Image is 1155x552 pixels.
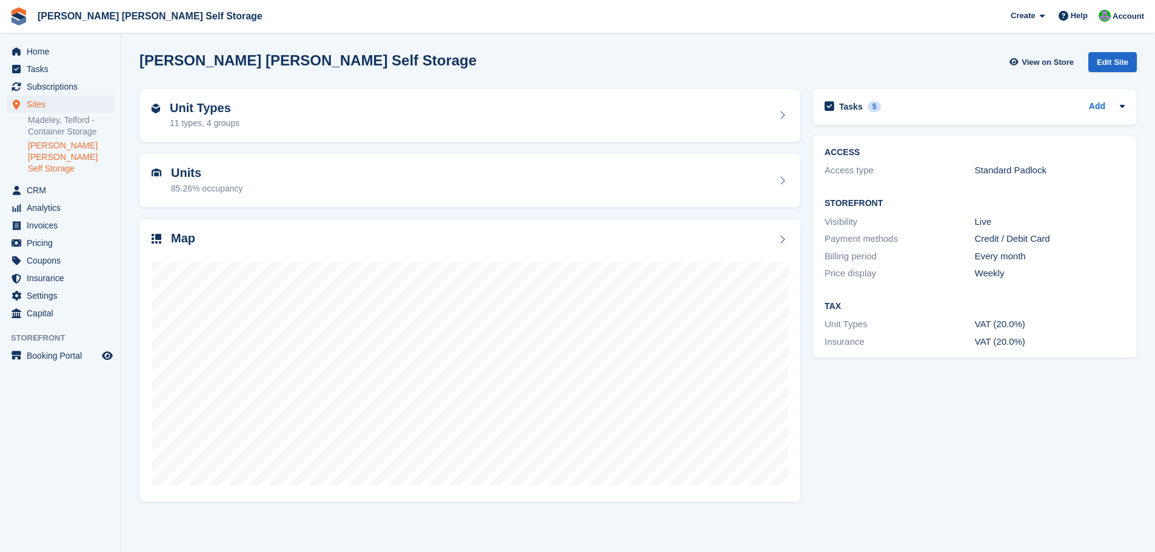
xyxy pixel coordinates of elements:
[100,348,115,363] a: Preview store
[6,182,115,199] a: menu
[10,7,28,25] img: stora-icon-8386f47178a22dfd0bd8f6a31ec36ba5ce8667c1dd55bd0f319d3a0aa187defe.svg
[27,305,99,322] span: Capital
[27,61,99,78] span: Tasks
[1011,10,1035,22] span: Create
[1022,56,1074,68] span: View on Store
[975,164,1125,178] div: Standard Padlock
[170,117,239,130] div: 11 types, 4 groups
[152,104,160,113] img: unit-type-icn-2b2737a686de81e16bb02015468b77c625bbabd49415b5ef34ead5e3b44a266d.svg
[139,89,800,142] a: Unit Types 11 types, 4 groups
[170,101,239,115] h2: Unit Types
[1089,100,1105,114] a: Add
[6,305,115,322] a: menu
[1071,10,1088,22] span: Help
[975,267,1125,281] div: Weekly
[1088,52,1137,77] a: Edit Site
[839,101,863,112] h2: Tasks
[825,335,974,349] div: Insurance
[975,215,1125,229] div: Live
[825,148,1125,158] h2: ACCESS
[975,335,1125,349] div: VAT (20.0%)
[6,96,115,113] a: menu
[6,347,115,364] a: menu
[152,168,161,177] img: unit-icn-7be61d7bf1b0ce9d3e12c5938cc71ed9869f7b940bace4675aadf7bd6d80202e.svg
[27,217,99,234] span: Invoices
[139,219,800,502] a: Map
[6,61,115,78] a: menu
[27,78,99,95] span: Subscriptions
[825,250,974,264] div: Billing period
[6,78,115,95] a: menu
[825,164,974,178] div: Access type
[1099,10,1111,22] img: Tom Spickernell
[1113,10,1144,22] span: Account
[139,52,477,68] h2: [PERSON_NAME] [PERSON_NAME] Self Storage
[825,232,974,246] div: Payment methods
[171,231,195,245] h2: Map
[825,318,974,331] div: Unit Types
[1088,52,1137,72] div: Edit Site
[825,267,974,281] div: Price display
[27,96,99,113] span: Sites
[975,318,1125,331] div: VAT (20.0%)
[6,252,115,269] a: menu
[975,232,1125,246] div: Credit / Debit Card
[171,182,243,195] div: 85.26% occupancy
[28,115,115,138] a: Madeley, Telford - Container Storage
[27,234,99,251] span: Pricing
[27,43,99,60] span: Home
[825,302,1125,311] h2: Tax
[975,250,1125,264] div: Every month
[27,182,99,199] span: CRM
[139,154,800,207] a: Units 85.26% occupancy
[33,6,267,26] a: [PERSON_NAME] [PERSON_NAME] Self Storage
[152,234,161,244] img: map-icn-33ee37083ee616e46c38cad1a60f524a97daa1e2b2c8c0bc3eb3415660979fc1.svg
[825,199,1125,208] h2: Storefront
[6,217,115,234] a: menu
[27,252,99,269] span: Coupons
[27,347,99,364] span: Booking Portal
[6,43,115,60] a: menu
[11,332,121,344] span: Storefront
[825,215,974,229] div: Visibility
[868,101,882,112] div: 5
[6,199,115,216] a: menu
[27,287,99,304] span: Settings
[171,166,243,180] h2: Units
[27,199,99,216] span: Analytics
[1008,52,1079,72] a: View on Store
[28,140,115,175] a: [PERSON_NAME] [PERSON_NAME] Self Storage
[6,287,115,304] a: menu
[27,270,99,287] span: Insurance
[6,234,115,251] a: menu
[6,270,115,287] a: menu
